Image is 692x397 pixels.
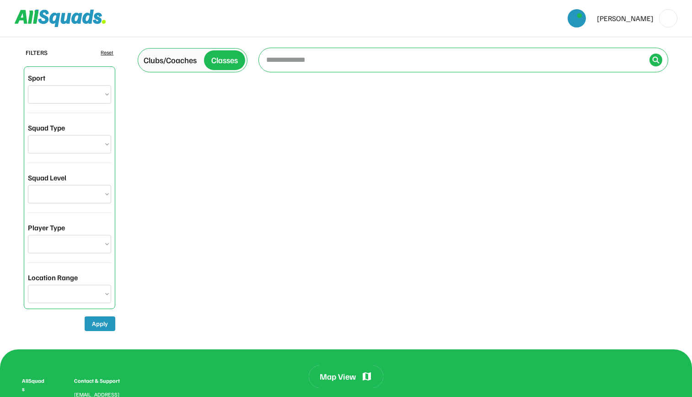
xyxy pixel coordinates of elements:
[660,10,677,27] img: yH5BAEAAAAALAAAAAABAAEAAAIBRAA7
[144,54,197,66] div: Clubs/Coaches
[26,48,48,57] div: FILTERS
[101,49,113,57] div: Reset
[320,371,356,382] div: Map View
[597,13,654,24] div: [PERSON_NAME]
[572,14,581,23] img: yH5BAEAAAAALAAAAAABAAEAAAIBRAA7
[211,54,238,66] div: Classes
[28,272,78,283] div: Location Range
[28,172,66,183] div: Squad Level
[28,122,65,133] div: Squad Type
[652,56,660,64] img: Icon%20%2838%29.svg
[85,316,115,331] button: Apply
[28,72,45,83] div: Sport
[28,222,65,233] div: Player Type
